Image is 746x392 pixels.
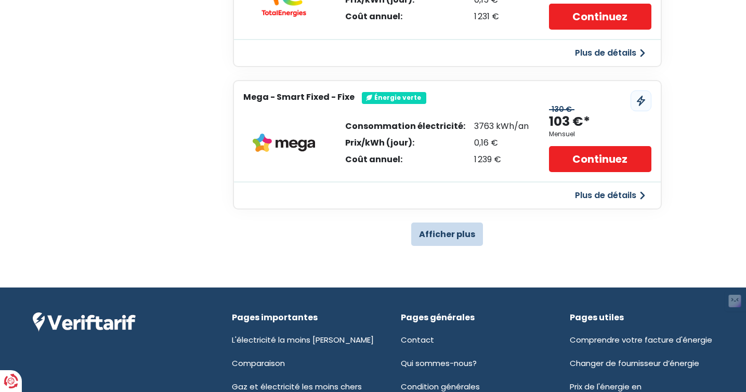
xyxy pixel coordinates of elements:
[570,334,712,345] a: Comprendre votre facture d'énergie
[569,44,651,62] button: Plus de détails
[474,12,529,21] div: 1 231 €
[345,122,465,130] div: Consommation électricité:
[549,146,651,172] a: Continuez
[401,381,480,392] a: Condition générales
[474,139,529,147] div: 0,16 €
[549,113,590,130] div: 103 €*
[232,312,375,322] div: Pages importantes
[232,358,285,369] a: Comparaison
[253,134,315,152] img: Mega
[232,381,362,392] a: Gaz et électricité les moins chers
[549,130,575,138] div: Mensuel
[549,105,574,114] div: 130 €
[401,312,544,322] div: Pages générales
[401,334,434,345] a: Contact
[243,92,355,102] h3: Mega - Smart Fixed - Fixe
[33,312,136,332] img: Veriftarif logo
[549,4,651,30] a: Continuez
[232,334,374,345] a: L'électricité la moins [PERSON_NAME]
[474,122,529,130] div: 3763 kWh/an
[345,155,465,164] div: Coût annuel:
[345,12,465,21] div: Coût annuel:
[411,223,483,246] button: Afficher plus
[570,358,699,369] a: Changer de fournisseur d’énergie
[401,358,477,369] a: Qui sommes-nous?
[570,312,713,322] div: Pages utiles
[362,92,426,103] div: Énergie verte
[474,155,529,164] div: 1 239 €
[345,139,465,147] div: Prix/kWh (jour):
[569,186,651,205] button: Plus de détails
